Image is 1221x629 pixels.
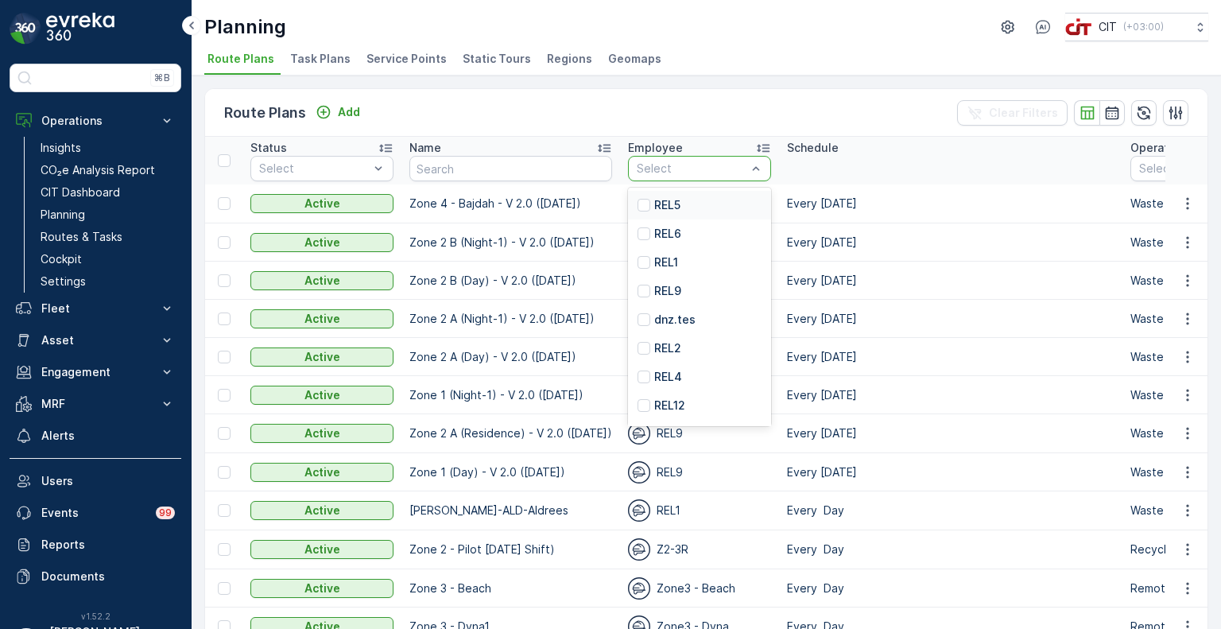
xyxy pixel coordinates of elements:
button: Active [250,424,393,443]
div: Toggle Row Selected [218,389,231,402]
p: Every [DATE] [787,311,1114,327]
button: Active [250,386,393,405]
p: Every [DATE] [787,349,1114,365]
p: Route Plans [224,102,306,124]
a: Routes & Tasks [34,226,181,248]
img: logo_dark-DEwI_e13.png [46,13,114,45]
p: CIT Dashboard [41,184,120,200]
div: Z2-3R [628,538,771,561]
button: Asset [10,324,181,356]
p: Every [DATE] [787,387,1114,403]
button: Active [250,233,393,252]
p: Zone 2 A (Night-1) - V 2.0 ([DATE]) [409,311,612,327]
div: Toggle Row Selected [218,543,231,556]
p: Zone 2 B (Day) - V 2.0 ([DATE]) [409,273,612,289]
p: Events [41,505,146,521]
button: MRF [10,388,181,420]
p: Active [304,273,340,289]
div: Toggle Row Selected [218,197,231,210]
p: Every Day [787,542,1114,557]
img: svg%3e [628,461,650,483]
p: REL9 [654,283,681,299]
p: Engagement [41,364,149,380]
p: [PERSON_NAME]-ALD-Aldrees [409,503,612,518]
div: Toggle Row Selected [218,236,231,249]
p: Operations [41,113,149,129]
p: ⌘B [154,72,170,84]
p: Every Day [787,503,1114,518]
p: Active [304,387,340,403]
p: Zone 4 - Bajdah - V 2.0 ([DATE]) [409,196,612,212]
span: v 1.52.2 [10,612,181,621]
button: Engagement [10,356,181,388]
span: Service Points [366,51,447,67]
p: Cockpit [41,251,82,267]
p: ( +03:00 ) [1123,21,1164,33]
p: Active [304,196,340,212]
span: Regions [547,51,592,67]
p: Status [250,140,287,156]
p: REL5 [654,197,680,213]
a: Documents [10,561,181,592]
button: Active [250,540,393,559]
p: REL4 [654,369,682,385]
div: Toggle Row Selected [218,582,231,595]
span: Geomaps [608,51,661,67]
span: Static Tours [463,51,531,67]
div: Toggle Row Selected [218,274,231,287]
p: CO₂e Analysis Report [41,162,155,178]
p: Settings [41,274,86,289]
p: Users [41,473,175,489]
a: Settings [34,270,181,293]
button: Active [250,271,393,290]
input: Search [409,156,612,181]
p: Reports [41,537,175,553]
p: REL12 [654,398,685,414]
button: Clear Filters [957,100,1068,126]
p: REL2 [654,340,681,356]
div: Toggle Row Selected [218,313,231,325]
a: CIT Dashboard [34,181,181,204]
p: Asset [41,332,149,348]
a: Insights [34,137,181,159]
p: REL6 [654,226,681,242]
p: Clear Filters [989,105,1058,121]
p: Planning [41,207,85,223]
a: CO₂e Analysis Report [34,159,181,181]
p: MRF [41,396,149,412]
button: Fleet [10,293,181,324]
button: Add [309,103,366,122]
img: logo [10,13,41,45]
span: Task Plans [290,51,351,67]
div: Zone3 - Beach [628,577,771,600]
a: Cockpit [34,248,181,270]
p: Insights [41,140,81,156]
span: Route Plans [207,51,274,67]
button: Active [250,348,393,367]
button: Active [250,579,393,598]
p: Active [304,235,340,250]
p: Active [304,580,340,596]
img: svg%3e [628,538,650,561]
p: Name [409,140,441,156]
p: Zone 2 B (Night-1) - V 2.0 ([DATE]) [409,235,612,250]
img: svg%3e [628,499,650,522]
p: Employee [628,140,683,156]
img: svg%3e [628,422,650,445]
p: Select [259,161,369,177]
button: CIT(+03:00) [1065,13,1208,41]
p: Alerts [41,428,175,444]
p: Planning [204,14,286,40]
p: Active [304,349,340,365]
p: Zone 1 (Day) - V 2.0 ([DATE]) [409,464,612,480]
p: Every [DATE] [787,464,1114,480]
p: Active [304,464,340,480]
p: Active [304,503,340,518]
p: Every Day [787,580,1114,596]
p: Routes & Tasks [41,229,122,245]
button: Active [250,463,393,482]
p: Zone 3 - Beach [409,580,612,596]
p: REL1 [654,254,678,270]
div: Toggle Row Selected [218,427,231,440]
a: Planning [34,204,181,226]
